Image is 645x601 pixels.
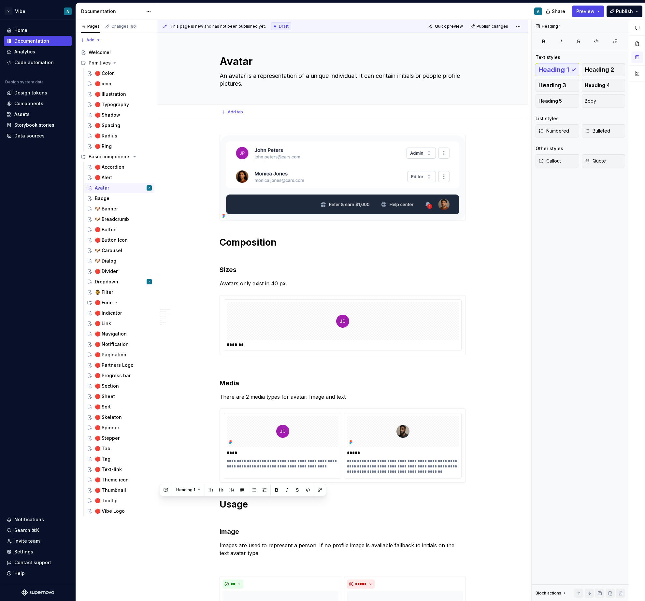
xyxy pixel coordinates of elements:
[173,485,203,494] button: Heading 1
[477,24,508,29] span: Publish changes
[4,536,72,546] a: Invite team
[616,8,633,15] span: Publish
[220,498,466,522] h1: Usage
[538,128,569,134] span: Numbered
[95,258,116,264] div: 🐶 Dialog
[607,6,642,17] button: Publish
[95,487,126,494] div: 🔴 Thumbnail
[220,279,466,287] p: Avatars only exist in 40 px.
[14,49,35,55] div: Analytics
[95,226,117,233] div: 🔴 Button
[84,68,154,79] a: 🔴 Color
[84,131,154,141] a: 🔴 Radius
[84,443,154,454] a: 🔴 Tab
[220,393,466,401] p: There are 2 media types for avatar: Image and text
[536,589,567,598] div: Block actions
[585,158,606,164] span: Quote
[4,57,72,68] a: Code automation
[84,214,154,224] a: 🐶 Breadcrumb
[84,464,154,475] a: 🔴 Text-link
[4,36,72,46] a: Documentation
[538,82,566,89] span: Heading 3
[220,236,466,260] h1: Composition
[84,506,154,516] a: 🔴 Vibe Logo
[542,6,569,17] button: Share
[95,91,126,97] div: 🔴 Illustration
[95,122,120,129] div: 🔴 Spacing
[95,383,119,389] div: 🔴 Section
[4,514,72,525] button: Notifications
[14,527,39,534] div: Search ⌘K
[468,22,511,31] button: Publish changes
[585,82,610,89] span: Heading 4
[176,487,195,493] span: Heading 1
[95,289,113,295] div: 🧔‍♂️ Filter
[4,525,72,536] button: Search ⌘K
[84,99,154,110] a: 🔴 Typography
[585,66,614,73] span: Heading 2
[220,107,246,117] button: Add tab
[95,435,120,441] div: 🔴 Stepper
[84,277,154,287] a: DropdownA
[95,101,129,108] div: 🔴 Typography
[84,329,154,339] a: 🔴 Navigation
[582,154,625,167] button: Quote
[84,89,154,99] a: 🔴 Illustration
[14,538,40,544] div: Invite team
[585,128,610,134] span: Bulleted
[95,237,128,243] div: 🔴 Button Icon
[95,80,111,87] div: 🔴 icon
[536,591,561,596] div: Block actions
[95,424,119,431] div: 🔴 Spinner
[95,341,129,348] div: 🔴 Notification
[84,235,154,245] a: 🔴 Button Icon
[538,98,562,104] span: Heading 5
[427,22,466,31] button: Quick preview
[95,477,129,483] div: 🔴 Theme icon
[95,143,112,150] div: 🔴 Ring
[89,153,131,160] div: Basic components
[170,24,266,29] span: This page is new and has not been published yet.
[14,559,51,566] div: Contact support
[14,90,47,96] div: Design tokens
[95,247,122,254] div: 🐶 Carousel
[95,279,118,285] div: Dropdown
[538,158,561,164] span: Callout
[4,568,72,579] button: Help
[21,589,54,596] a: Supernova Logo
[4,109,72,120] a: Assets
[95,393,115,400] div: 🔴 Sheet
[95,206,118,212] div: 🐶 Banner
[84,433,154,443] a: 🔴 Stepper
[84,485,154,495] a: 🔴 Thumbnail
[1,4,74,18] button: VVibeA
[84,475,154,485] a: 🔴 Theme icon
[95,299,112,306] div: 🔴 Form
[537,9,539,14] div: A
[4,547,72,557] a: Settings
[4,47,72,57] a: Analytics
[582,79,625,92] button: Heading 4
[536,54,560,61] div: Text styles
[582,63,625,76] button: Heading 2
[78,151,154,162] div: Basic components
[14,59,54,66] div: Code automation
[95,456,110,462] div: 🔴 Tag
[4,120,72,130] a: Storybook stories
[84,422,154,433] a: 🔴 Spinner
[84,318,154,329] a: 🔴 Link
[4,131,72,141] a: Data sources
[14,516,44,523] div: Notifications
[14,38,49,44] div: Documentation
[536,124,579,137] button: Numbered
[89,49,111,56] div: Welcome!
[84,256,154,266] a: 🐶 Dialog
[95,133,117,139] div: 🔴 Radius
[218,71,465,89] textarea: An avatar is a representation of a unique individual. It can contain initials or people profile p...
[84,141,154,151] a: 🔴 Ring
[4,25,72,36] a: Home
[435,24,463,29] span: Quick preview
[220,265,466,274] h3: Sizes
[149,185,150,191] div: A
[84,162,154,172] a: 🔴 Accordion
